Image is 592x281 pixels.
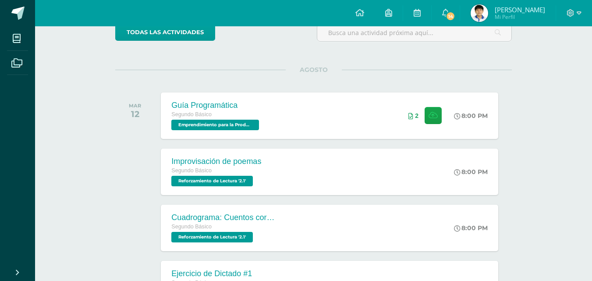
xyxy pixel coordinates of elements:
[317,24,511,41] input: Busca una actividad próxima aquí...
[495,13,545,21] span: Mi Perfil
[171,101,261,110] div: Guía Programática
[171,111,212,117] span: Segundo Básico
[171,157,261,166] div: Improvisación de poemas
[454,112,488,120] div: 8:00 PM
[171,167,212,174] span: Segundo Básico
[415,112,418,119] span: 2
[129,103,141,109] div: MAR
[171,120,259,130] span: Emprendimiento para la Productividad '2.1'
[171,269,255,278] div: Ejercicio de Dictado #1
[446,11,455,21] span: 14
[454,224,488,232] div: 8:00 PM
[129,109,141,119] div: 12
[408,112,418,119] div: Archivos entregados
[171,232,253,242] span: Reforzamiento de Lectura '2.1'
[286,66,342,74] span: AGOSTO
[171,176,253,186] span: Reforzamiento de Lectura '2.1'
[471,4,488,22] img: 32b05a605fc376f654f2e425fa82d725.png
[171,213,277,222] div: Cuadrograma: Cuentos cortos
[495,5,545,14] span: [PERSON_NAME]
[171,224,212,230] span: Segundo Básico
[115,24,215,41] a: todas las Actividades
[454,168,488,176] div: 8:00 PM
